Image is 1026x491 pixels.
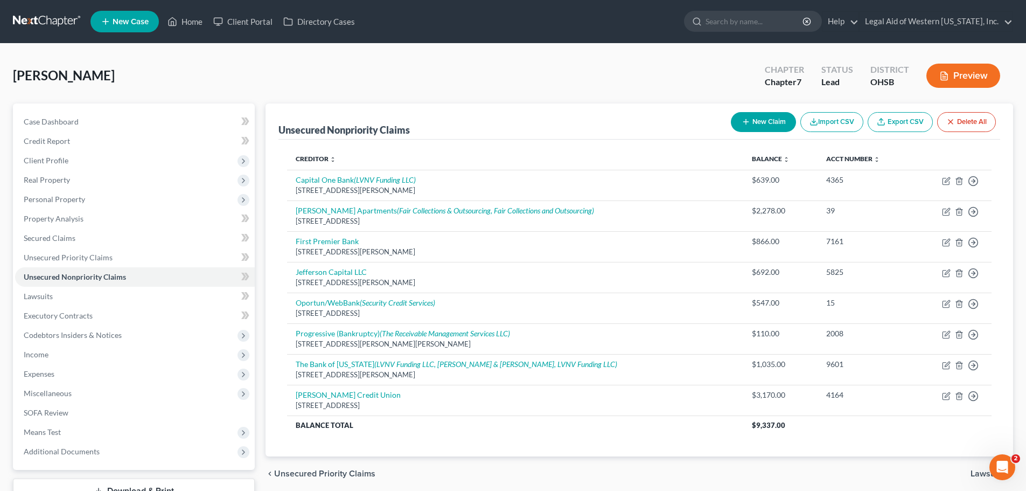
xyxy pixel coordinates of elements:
[765,64,804,76] div: Chapter
[208,12,278,31] a: Client Portal
[826,359,905,370] div: 9601
[296,278,735,288] div: [STREET_ADDRESS][PERSON_NAME]
[826,267,905,278] div: 5825
[15,267,255,287] a: Unsecured Nonpriority Claims
[752,421,785,430] span: $9,337.00
[971,469,1013,478] button: Lawsuits chevron_right
[15,112,255,132] a: Case Dashboard
[874,156,880,163] i: unfold_more
[15,229,255,248] a: Secured Claims
[937,112,996,132] button: Delete All
[296,185,735,196] div: [STREET_ADDRESS][PERSON_NAME]
[380,329,510,338] i: (The Receivable Management Services LLC)
[24,272,126,281] span: Unsecured Nonpriority Claims
[296,339,735,349] div: [STREET_ADDRESS][PERSON_NAME][PERSON_NAME]
[24,136,70,146] span: Credit Report
[752,267,808,278] div: $692.00
[821,76,853,88] div: Lead
[296,329,510,338] a: Progressive (Bankruptcy)(The Receivable Management Services LLC)
[24,117,79,126] span: Case Dashboard
[296,298,435,307] a: Oportun/WebBank(Security Credit Services)
[971,469,1004,478] span: Lawsuits
[826,175,905,185] div: 4365
[287,416,743,435] th: Balance Total
[752,390,808,400] div: $3,170.00
[860,12,1013,31] a: Legal Aid of Western [US_STATE], Inc.
[24,389,72,398] span: Miscellaneous
[296,247,735,257] div: [STREET_ADDRESS][PERSON_NAME]
[296,237,359,246] a: First Premier Bank
[278,12,360,31] a: Directory Cases
[24,311,93,320] span: Executory Contracts
[926,64,1000,88] button: Preview
[752,205,808,216] div: $2,278.00
[989,454,1015,480] iframe: Intercom live chat
[821,64,853,76] div: Status
[826,328,905,339] div: 2008
[266,469,274,478] i: chevron_left
[800,112,863,132] button: Import CSV
[24,292,53,301] span: Lawsuits
[752,175,808,185] div: $639.00
[13,67,115,83] span: [PERSON_NAME]
[296,175,416,184] a: Capital One Bank(LVNV Funding LLC)
[24,214,83,223] span: Property Analysis
[765,76,804,88] div: Chapter
[278,123,410,136] div: Unsecured Nonpriority Claims
[296,216,735,226] div: [STREET_ADDRESS]
[24,175,70,184] span: Real Property
[706,11,804,31] input: Search by name...
[24,408,68,417] span: SOFA Review
[15,248,255,267] a: Unsecured Priority Claims
[870,76,909,88] div: OHSB
[752,155,790,163] a: Balance unfold_more
[783,156,790,163] i: unfold_more
[354,175,416,184] i: (LVNV Funding LLC)
[24,195,85,204] span: Personal Property
[826,298,905,308] div: 15
[826,205,905,216] div: 39
[296,267,367,276] a: Jefferson Capital LLC
[15,132,255,151] a: Credit Report
[360,298,435,307] i: (Security Credit Services)
[24,233,75,243] span: Secured Claims
[826,155,880,163] a: Acct Number unfold_more
[374,359,617,369] i: (LVNV Funding LLC, [PERSON_NAME] & [PERSON_NAME], LVNV Funding LLC)
[826,390,905,400] div: 4164
[15,403,255,423] a: SOFA Review
[15,306,255,326] a: Executory Contracts
[24,253,113,262] span: Unsecured Priority Claims
[870,64,909,76] div: District
[826,236,905,247] div: 7161
[296,206,594,215] a: [PERSON_NAME] Apartments(Fair Collections & Outsourcing, Fair Collections and Outsourcing)
[24,330,122,340] span: Codebtors Insiders & Notices
[296,390,401,399] a: [PERSON_NAME] Credit Union
[15,287,255,306] a: Lawsuits
[868,112,933,132] a: Export CSV
[266,469,375,478] button: chevron_left Unsecured Priority Claims
[15,209,255,229] a: Property Analysis
[797,77,801,87] span: 7
[752,236,808,247] div: $866.00
[752,298,808,308] div: $547.00
[296,155,336,163] a: Creditor unfold_more
[731,112,796,132] button: New Claim
[1011,454,1020,463] span: 2
[397,206,594,215] i: (Fair Collections & Outsourcing, Fair Collections and Outsourcing)
[296,359,617,369] a: The Bank of [US_STATE](LVNV Funding LLC, [PERSON_NAME] & [PERSON_NAME], LVNV Funding LLC)
[296,400,735,411] div: [STREET_ADDRESS]
[296,308,735,319] div: [STREET_ADDRESS]
[822,12,859,31] a: Help
[296,370,735,380] div: [STREET_ADDRESS][PERSON_NAME]
[162,12,208,31] a: Home
[24,427,61,437] span: Means Test
[274,469,375,478] span: Unsecured Priority Claims
[24,350,48,359] span: Income
[330,156,336,163] i: unfold_more
[752,359,808,370] div: $1,035.00
[24,447,100,456] span: Additional Documents
[24,156,68,165] span: Client Profile
[24,369,54,378] span: Expenses
[752,328,808,339] div: $110.00
[113,18,149,26] span: New Case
